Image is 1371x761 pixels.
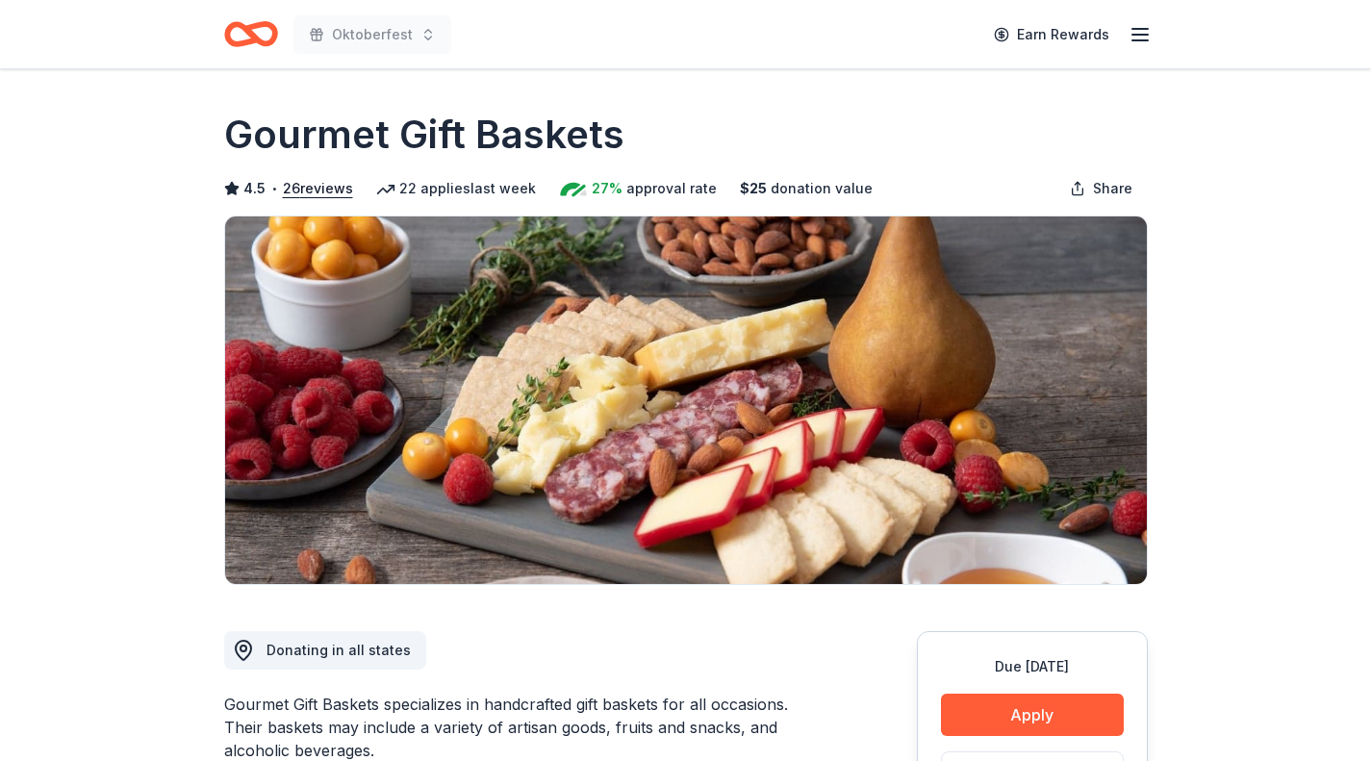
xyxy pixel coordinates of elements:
div: Due [DATE] [941,655,1124,678]
span: approval rate [626,177,717,200]
img: Image for Gourmet Gift Baskets [225,216,1147,584]
a: Earn Rewards [982,17,1121,52]
h1: Gourmet Gift Baskets [224,108,624,162]
button: Oktoberfest [293,15,451,54]
button: Apply [941,694,1124,736]
span: Donating in all states [267,642,411,658]
div: 22 applies last week [376,177,536,200]
span: 4.5 [243,177,266,200]
span: Oktoberfest [332,23,413,46]
span: Share [1093,177,1132,200]
span: $ 25 [740,177,767,200]
span: donation value [771,177,873,200]
span: 27% [592,177,622,200]
button: Share [1054,169,1148,208]
span: • [270,181,277,196]
a: Home [224,12,278,57]
button: 26reviews [283,177,353,200]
